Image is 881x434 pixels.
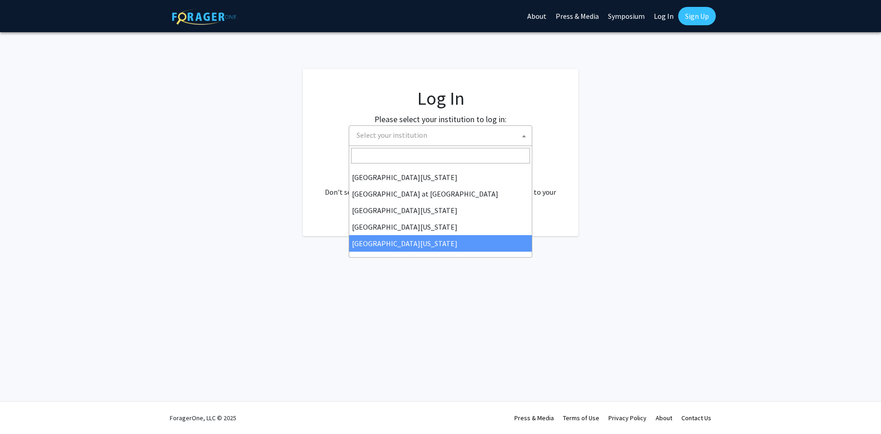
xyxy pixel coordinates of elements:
li: [GEOGRAPHIC_DATA] at [GEOGRAPHIC_DATA] [349,186,532,202]
span: Select your institution [349,125,532,146]
span: Select your institution [353,126,532,145]
img: ForagerOne Logo [172,9,236,25]
li: [GEOGRAPHIC_DATA][US_STATE] [349,235,532,252]
li: [PERSON_NAME][GEOGRAPHIC_DATA] [349,252,532,268]
a: Terms of Use [563,414,599,422]
a: Sign Up [678,7,716,25]
li: [GEOGRAPHIC_DATA][US_STATE] [349,202,532,219]
label: Please select your institution to log in: [374,113,507,125]
span: Select your institution [357,130,427,140]
a: About [656,414,672,422]
li: [GEOGRAPHIC_DATA][US_STATE] [349,169,532,186]
div: ForagerOne, LLC © 2025 [170,402,236,434]
a: Privacy Policy [608,414,647,422]
a: Contact Us [681,414,711,422]
input: Search [351,148,530,163]
a: Press & Media [514,414,554,422]
li: [GEOGRAPHIC_DATA][US_STATE] [349,219,532,235]
iframe: Chat [7,393,39,427]
h1: Log In [321,87,560,109]
div: No account? . Don't see your institution? about bringing ForagerOne to your institution. [321,164,560,209]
